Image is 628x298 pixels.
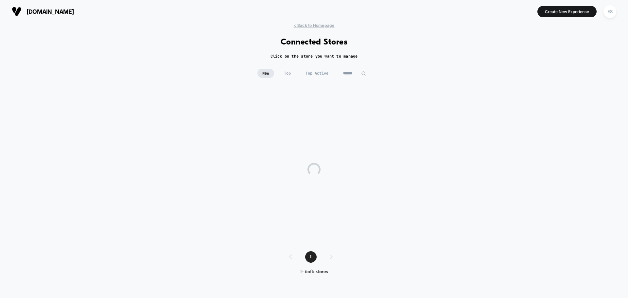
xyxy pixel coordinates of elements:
[10,6,76,17] button: [DOMAIN_NAME]
[257,69,274,78] span: New
[26,8,74,15] span: [DOMAIN_NAME]
[361,71,366,76] img: edit
[281,38,348,47] h1: Connected Stores
[270,54,358,59] h2: Click on the store you want to manage
[602,5,618,18] button: ES
[537,6,597,17] button: Create New Experience
[293,23,334,28] span: < Back to Homepage
[301,69,333,78] span: Top Active
[12,7,22,16] img: Visually logo
[279,69,296,78] span: Top
[603,5,616,18] div: ES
